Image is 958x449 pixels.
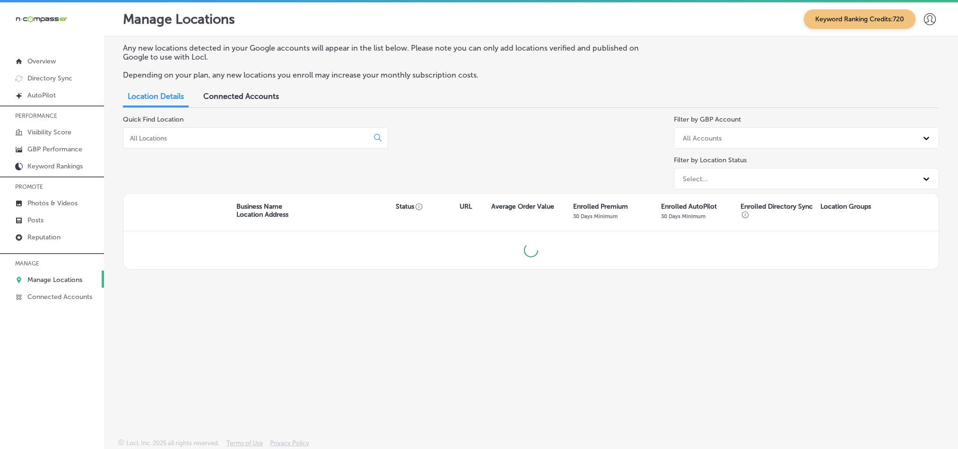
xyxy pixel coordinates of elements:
[491,202,554,211] p: Average Order Value
[27,74,72,82] p: Directory Sync
[396,202,460,211] p: Status
[683,134,722,142] div: All Accounts
[27,233,61,241] p: Reputation
[15,15,67,24] img: 660ab0bf-5cc7-4cb8-ba1c-48b5ae0f18e60NCTV_CLogo_TV_Black_-500x88.png
[27,162,83,170] p: Keyword Rankings
[674,156,747,164] label: Filter by Location Status
[27,293,92,301] p: Connected Accounts
[573,213,618,220] p: 30 Days Minimum
[129,134,366,142] input: All Locations
[573,202,628,211] p: Enrolled Premium
[661,202,717,211] p: Enrolled AutoPilot
[128,92,184,101] span: Location Details
[123,115,183,123] label: Quick Find Location
[27,216,44,224] p: Posts
[460,202,472,211] p: URL
[27,145,82,153] p: GBP Performance
[203,92,279,101] span: Connected Accounts
[27,57,56,65] p: Overview
[236,202,288,219] p: Business Name Location Address
[804,9,915,29] span: Keyword Ranking Credits: 720
[27,276,82,284] p: Manage Locations
[661,213,705,220] p: 30 Days Minimum
[123,11,235,27] p: Manage Locations
[674,115,741,123] label: Filter by GBP Account
[126,440,219,447] p: Locl, Inc. 2025 all rights reserved.
[27,128,71,136] p: Visibility Score
[683,175,708,183] div: Select...
[27,91,56,99] p: AutoPilot
[820,202,871,211] p: Location Groups
[740,202,816,219] p: Enrolled Directory Sync
[123,70,653,79] p: Depending on your plan, any new locations you enroll may increase your monthly subscription costs.
[123,44,653,62] p: Any new locations detected in your Google accounts will appear in the list below. Please note you...
[27,199,78,207] p: Photos & Videos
